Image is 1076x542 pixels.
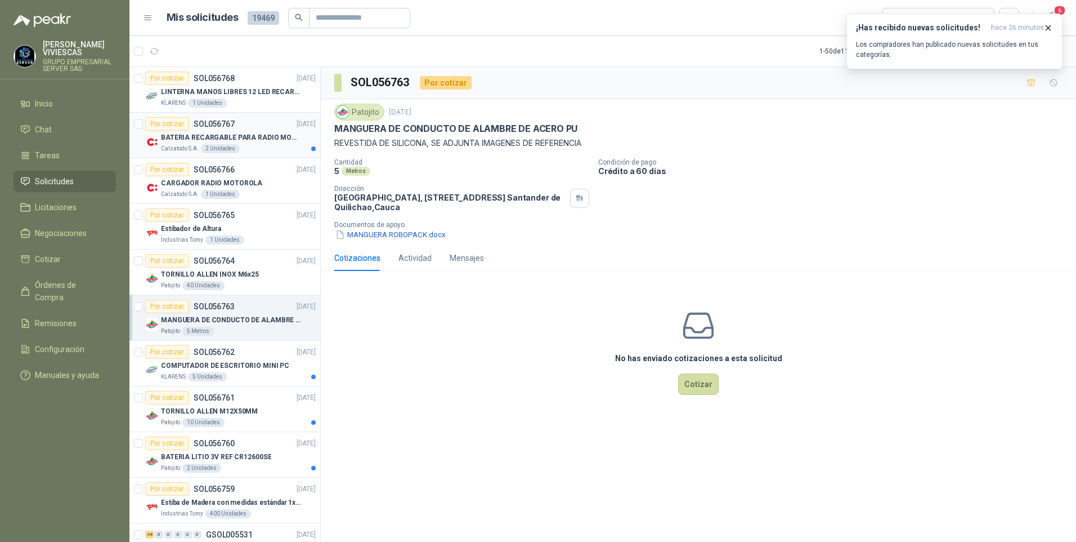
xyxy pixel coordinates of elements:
p: Patojito [161,418,180,427]
span: Configuración [35,343,84,356]
p: Calzatodo S.A. [161,190,199,199]
p: [DATE] [297,301,316,312]
a: Inicio [14,93,116,114]
div: 40 Unidades [182,281,225,290]
p: SOL056766 [194,166,235,174]
img: Company Logo [14,46,35,67]
p: Patojito [161,281,180,290]
p: [DATE] [297,210,316,221]
p: [DATE] [297,438,316,449]
a: Solicitudes [14,171,116,192]
p: COMPUTADOR DE ESCRITORIO MINI PC [161,361,289,371]
p: Dirección [334,185,566,193]
p: Condición de pago [598,158,1071,166]
span: search [295,14,303,21]
span: 6 [1053,5,1066,16]
p: LINTERNA MANOS LIBRES 12 LED RECARGALE [161,87,301,97]
div: 48 [145,531,154,539]
div: 0 [155,531,163,539]
div: 1 Unidades [205,236,244,245]
p: Patojito [161,327,180,336]
p: KLARENS [161,99,186,108]
a: Chat [14,119,116,140]
p: SOL056767 [194,120,235,128]
p: [DATE] [297,484,316,495]
div: 2 Unidades [201,144,240,153]
div: Metros [342,167,370,176]
p: SOL056763 [194,303,235,310]
p: KLARENS [161,372,186,381]
p: SOL056762 [194,348,235,356]
div: Por cotizar [145,345,189,359]
p: [GEOGRAPHIC_DATA], [STREET_ADDRESS] Santander de Quilichao , Cauca [334,193,566,212]
img: Company Logo [145,181,159,194]
p: BATERIA LITIO 3V REF CR12600SE [161,452,271,463]
a: Por cotizarSOL056763[DATE] Company LogoMANGUERA DE CONDUCTO DE ALAMBRE DE ACERO PUPatojito5 Metros [129,295,320,341]
div: Por cotizar [145,208,189,222]
img: Company Logo [145,90,159,103]
p: Los compradores han publicado nuevas solicitudes en tus categorías. [856,39,1053,60]
p: Estiba de Madera con medidas estándar 1x120x15 de alto [161,497,301,508]
p: Patojito [161,464,180,473]
span: Manuales y ayuda [35,369,99,381]
img: Company Logo [145,318,159,331]
a: Órdenes de Compra [14,274,116,308]
a: Negociaciones [14,223,116,244]
button: MANGUERA ROBOPACK.docx [334,229,447,241]
p: Estibador de Altura [161,224,221,234]
a: Remisiones [14,313,116,334]
p: Cantidad [334,158,589,166]
p: SOL056761 [194,394,235,402]
div: 5 Unidades [188,372,227,381]
p: Industrias Tomy [161,236,203,245]
img: Company Logo [337,106,349,118]
div: Por cotizar [145,482,189,496]
a: Por cotizarSOL056760[DATE] Company LogoBATERIA LITIO 3V REF CR12600SEPatojito2 Unidades [129,432,320,478]
p: SOL056768 [194,74,235,82]
a: Por cotizarSOL056762[DATE] Company LogoCOMPUTADOR DE ESCRITORIO MINI PCKLARENS5 Unidades [129,341,320,386]
div: 0 [183,531,192,539]
a: Por cotizarSOL056768[DATE] Company LogoLINTERNA MANOS LIBRES 12 LED RECARGALEKLARENS1 Unidades [129,67,320,113]
p: TORNILLO ALLEN INOX M6x25 [161,269,259,280]
a: Cotizar [14,248,116,270]
p: [DATE] [297,73,316,84]
p: [DATE] [297,165,316,175]
p: 5 [334,166,339,176]
div: Mensajes [450,252,484,264]
div: Por cotizar [145,117,189,131]
span: Chat [35,123,52,136]
span: Inicio [35,97,53,110]
span: Solicitudes [35,175,74,188]
div: Por cotizar [145,254,189,268]
p: [DATE] [297,347,316,358]
div: Por cotizar [145,391,189,405]
button: ¡Has recibido nuevas solicitudes!hace 26 minutos Los compradores han publicado nuevas solicitudes... [846,14,1062,69]
button: Cotizar [678,374,719,395]
span: Cotizar [35,253,61,265]
div: 400 Unidades [205,509,251,518]
span: Negociaciones [35,227,87,239]
p: BATERIA RECARGABLE PARA RADIO MOTOROLA [161,132,301,143]
p: [DATE] [297,119,316,130]
p: [DATE] [389,107,411,118]
a: Tareas [14,145,116,166]
div: 10 Unidades [182,418,225,427]
div: Por cotizar [145,437,189,450]
p: SOL056760 [194,439,235,447]
p: [DATE] [297,393,316,403]
a: Por cotizarSOL056766[DATE] Company LogoCARGADOR RADIO MOTOROLACalzatodo S.A.1 Unidades [129,158,320,204]
a: Manuales y ayuda [14,365,116,386]
p: GRUPO EMPRESARIAL SERVER SAS [43,59,116,72]
div: 5 Metros [182,327,214,336]
span: 19469 [248,11,279,25]
a: Por cotizarSOL056761[DATE] Company LogoTORNILLO ALLEN M12X50MMPatojito10 Unidades [129,386,320,432]
span: Órdenes de Compra [35,279,105,304]
p: MANGUERA DE CONDUCTO DE ALAMBRE DE ACERO PU [334,123,577,135]
img: Company Logo [145,500,159,514]
p: SOL056759 [194,485,235,493]
p: SOL056765 [194,211,235,219]
div: Por cotizar [420,76,472,90]
div: Por cotizar [145,163,189,176]
h1: Mis solicitudes [167,10,239,26]
div: 0 [193,531,201,539]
